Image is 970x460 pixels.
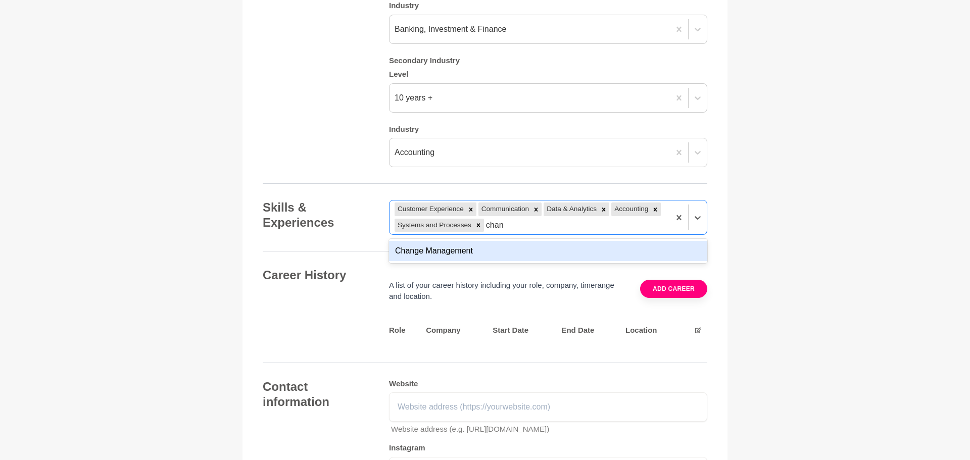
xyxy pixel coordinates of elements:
[389,280,628,302] p: A list of your career history including your role, company, timerange and location.
[395,92,432,104] div: 10 years +
[611,202,650,216] div: Accounting
[389,326,420,335] h5: Role
[544,202,598,216] div: Data & Analytics
[395,23,506,35] div: Banking, Investment & Finance
[478,202,530,216] div: Communication
[389,1,707,11] h5: Industry
[625,326,681,335] h5: Location
[389,392,707,422] input: Website address (https://yourwebsite.com)
[389,241,707,261] div: Change Management
[389,56,707,66] h5: Secondary Industry
[395,146,434,159] div: Accounting
[389,379,707,389] h5: Website
[389,125,707,134] h5: Industry
[389,443,707,453] h5: Instagram
[493,326,555,335] h5: Start Date
[640,280,707,298] button: Add career
[426,326,487,335] h5: Company
[263,200,369,230] h4: Skills & Experiences
[395,202,465,216] div: Customer Experience
[391,424,707,435] p: Website address (e.g. [URL][DOMAIN_NAME])
[395,219,473,232] div: Systems and Processes
[263,379,369,410] h4: Contact information
[263,268,369,283] h4: Career History
[561,326,619,335] h5: End Date
[389,70,707,79] h5: Level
